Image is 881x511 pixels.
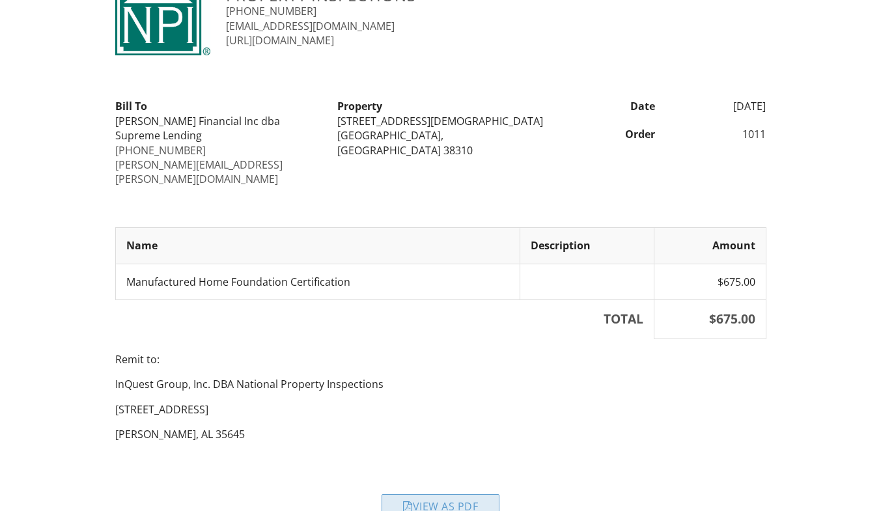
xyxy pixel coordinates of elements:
div: [GEOGRAPHIC_DATA], [GEOGRAPHIC_DATA] 38310 [337,128,544,158]
strong: Property [337,99,382,113]
th: Name [115,228,520,264]
th: TOTAL [115,299,654,338]
th: Description [520,228,654,264]
a: [PERSON_NAME][EMAIL_ADDRESS][PERSON_NAME][DOMAIN_NAME] [115,158,283,186]
div: 1011 [663,127,774,141]
p: InQuest Group, Inc. DBA National Property Inspections [115,377,766,391]
td: $675.00 [654,264,766,299]
th: $675.00 [654,299,766,338]
div: [DATE] [663,99,774,113]
p: Remit to: [115,352,766,366]
p: [STREET_ADDRESS] [115,402,766,417]
a: [URL][DOMAIN_NAME] [226,33,334,48]
strong: Bill To [115,99,147,113]
a: [PHONE_NUMBER] [115,143,206,158]
div: [PERSON_NAME] Financial Inc dba Supreme Lending [115,114,322,143]
div: [STREET_ADDRESS][DEMOGRAPHIC_DATA] [337,114,544,128]
a: [PHONE_NUMBER] [226,4,316,18]
p: [PERSON_NAME], AL 35645 [115,427,766,441]
a: [EMAIL_ADDRESS][DOMAIN_NAME] [226,19,395,33]
div: Date [552,99,663,113]
th: Amount [654,228,766,264]
div: Order [552,127,663,141]
td: Manufactured Home Foundation Certification [115,264,520,299]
